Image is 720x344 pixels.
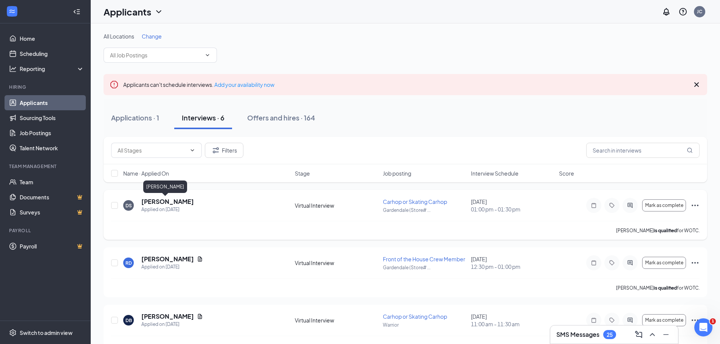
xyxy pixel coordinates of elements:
[20,65,85,73] div: Reporting
[383,198,447,205] span: Carhop or Skating Carhop
[197,256,203,262] svg: Document
[642,314,686,326] button: Mark as complete
[697,8,702,15] div: JC
[687,147,693,153] svg: MagnifyingGlass
[197,313,203,319] svg: Document
[104,33,134,40] span: All Locations
[616,285,700,291] p: [PERSON_NAME] for WOTC.
[645,203,683,208] span: Mark as complete
[20,239,84,254] a: PayrollCrown
[182,113,225,122] div: Interviews · 6
[141,197,194,206] h5: [PERSON_NAME]
[383,207,466,213] p: Gardendale (Store# ...
[692,80,701,89] svg: Cross
[586,143,700,158] input: Search in interviews
[20,140,84,156] a: Talent Network
[123,81,274,88] span: Applicants can't schedule interviews.
[73,8,81,15] svg: Collapse
[661,330,670,339] svg: Minimize
[646,329,658,341] button: ChevronUp
[383,256,465,262] span: Front of the House Crew Member
[607,317,616,323] svg: Tag
[616,227,700,234] p: [PERSON_NAME] for WOTC.
[295,259,378,267] div: Virtual Interview
[471,313,554,328] div: [DATE]
[678,7,687,16] svg: QuestionInfo
[189,147,195,153] svg: ChevronDown
[125,317,132,324] div: DB
[9,65,17,73] svg: Analysis
[295,316,378,324] div: Virtual Interview
[20,31,84,46] a: Home
[607,202,616,208] svg: Tag
[104,5,151,18] h1: Applicants
[295,202,378,209] div: Virtual Interview
[642,257,686,269] button: Mark as complete
[383,264,466,271] p: Gardendale (Store# ...
[471,198,554,213] div: [DATE]
[9,329,17,336] svg: Settings
[211,146,220,155] svg: Filter
[20,95,84,110] a: Applicants
[471,255,554,270] div: [DATE]
[20,125,84,140] a: Job Postings
[589,202,598,208] svg: Note
[634,330,643,339] svg: ComposeMessage
[691,258,700,267] svg: Ellipses
[142,33,162,40] span: Change
[691,316,700,325] svg: Ellipses
[645,318,683,323] span: Mark as complete
[20,174,84,190] a: Team
[471,205,554,213] span: 01:00 pm - 01:30 pm
[123,170,169,177] span: Name · Applied On
[660,329,672,341] button: Minimize
[626,260,635,266] svg: ActiveChat
[143,180,187,193] div: [PERSON_NAME]
[559,170,574,177] span: Score
[141,206,194,213] div: Applied on [DATE]
[710,318,716,324] span: 1
[662,7,671,16] svg: Notifications
[110,80,119,89] svg: Error
[645,260,683,265] span: Mark as complete
[247,113,315,122] div: Offers and hires · 164
[20,46,84,61] a: Scheduling
[20,110,84,125] a: Sourcing Tools
[607,332,613,338] div: 25
[471,320,554,328] span: 11:00 am - 11:30 am
[648,330,657,339] svg: ChevronUp
[471,263,554,270] span: 12:30 pm - 01:00 pm
[383,170,411,177] span: Job posting
[607,260,616,266] svg: Tag
[471,170,519,177] span: Interview Schedule
[383,313,447,320] span: Carhop or Skating Carhop
[154,7,163,16] svg: ChevronDown
[141,263,203,271] div: Applied on [DATE]
[295,170,310,177] span: Stage
[8,8,16,15] svg: WorkstreamLogo
[20,329,73,336] div: Switch to admin view
[125,202,132,209] div: DS
[626,202,635,208] svg: ActiveChat
[20,205,84,220] a: SurveysCrown
[694,318,712,336] iframe: Intercom live chat
[626,317,635,323] svg: ActiveChat
[110,51,201,59] input: All Job Postings
[691,201,700,210] svg: Ellipses
[654,285,677,291] b: is qualified
[9,84,83,90] div: Hiring
[654,228,677,233] b: is qualified
[383,322,466,328] p: Warrior
[556,330,599,339] h3: SMS Messages
[9,163,83,170] div: Team Management
[141,255,194,263] h5: [PERSON_NAME]
[214,81,274,88] a: Add your availability now
[633,329,645,341] button: ComposeMessage
[141,312,194,321] h5: [PERSON_NAME]
[125,260,132,266] div: RD
[205,143,243,158] button: Filter Filters
[118,146,186,154] input: All Stages
[589,317,598,323] svg: Note
[642,199,686,211] button: Mark as complete
[204,52,211,58] svg: ChevronDown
